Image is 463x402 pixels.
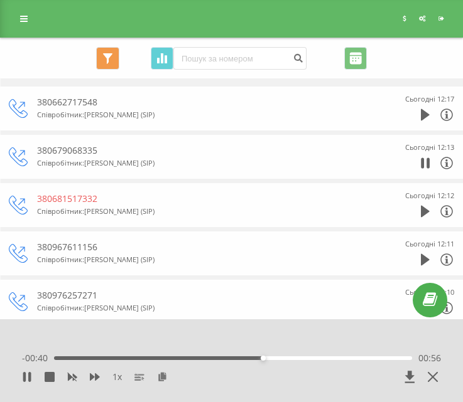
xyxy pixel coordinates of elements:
div: 380967611156 [37,241,373,253]
div: Сьогодні 12:13 [405,141,454,154]
div: Сьогодні 12:12 [405,189,454,202]
div: Сьогодні 12:17 [405,93,454,105]
div: 380681517332 [37,193,373,205]
div: Співробітник : [PERSON_NAME] (SIP) [37,157,373,169]
div: 380976257271 [37,289,373,302]
input: Пошук за номером [173,47,307,70]
div: Accessibility label [261,356,266,361]
div: Співробітник : [PERSON_NAME] (SIP) [37,253,373,266]
div: 380679068335 [37,144,373,157]
div: Співробітник : [PERSON_NAME] (SIP) [37,205,373,218]
div: Сьогодні 12:11 [405,238,454,250]
div: 380662717548 [37,96,373,108]
span: 00:56 [418,352,441,364]
div: Співробітник : [PERSON_NAME] (SIP) [37,108,373,121]
span: - 00:40 [22,352,54,364]
div: Співробітник : [PERSON_NAME] (SIP) [37,302,373,314]
div: Сьогодні 12:10 [405,286,454,299]
span: 1 x [112,371,122,383]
